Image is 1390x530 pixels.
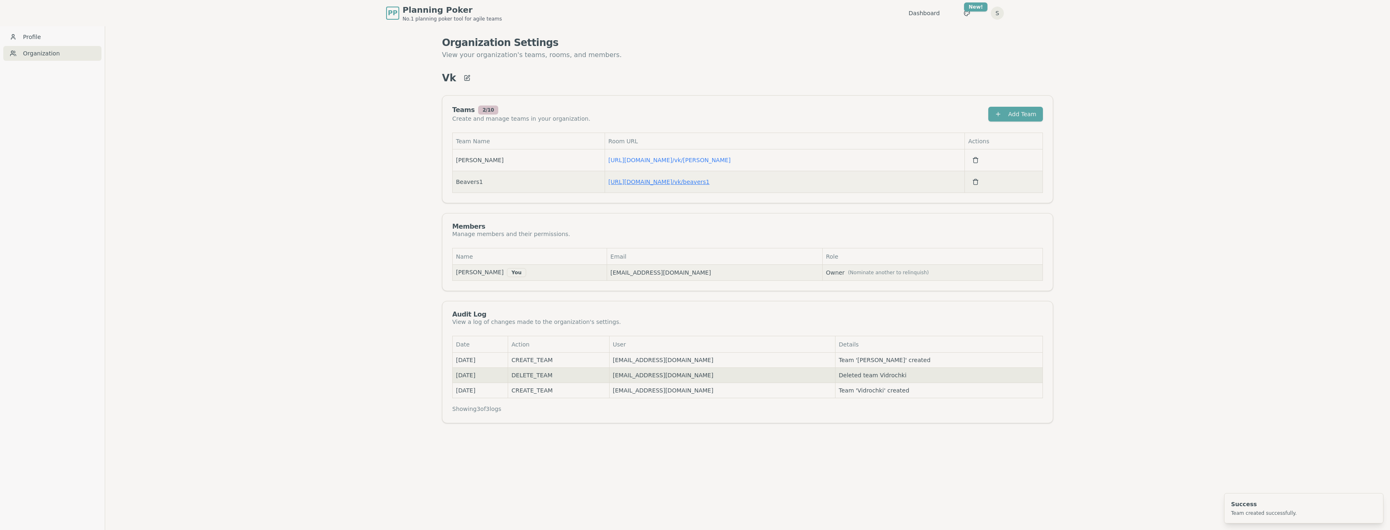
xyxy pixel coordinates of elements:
th: Name [453,248,607,265]
div: Members [452,223,570,230]
td: [EMAIL_ADDRESS][DOMAIN_NAME] [609,368,835,383]
span: Beavers1 [456,178,483,186]
div: Audit Log [452,311,1043,318]
td: 2025-06-04 17:41:41 [453,368,508,383]
td: 2025-05-29 15:30:00 [453,383,508,398]
h1: Organization Settings [442,36,1053,49]
div: Team created successfully. [1231,510,1297,516]
th: Email [607,248,823,265]
a: [URL][DOMAIN_NAME]/vk/beavers1 [608,179,709,185]
button: Add Team [988,107,1043,122]
td: Team 'Vidrochki' created [835,383,1043,398]
span: PP [388,8,397,18]
a: PPPlanning PokerNo.1 planning poker tool for agile teams [386,4,502,22]
th: Date [453,336,508,353]
a: Profile [3,30,101,44]
span: [PERSON_NAME] [456,156,504,164]
span: Planning Poker [403,4,502,16]
th: Actions [965,133,1043,149]
div: View a log of changes made to the organization's settings. [452,318,1043,326]
td: [EMAIL_ADDRESS][DOMAIN_NAME] [607,265,823,281]
p: Showing 3 of 3 logs [452,405,501,413]
button: New! [960,6,974,21]
th: Team Name [453,133,605,149]
p: View your organization's teams, rooms, and members. [442,49,1053,61]
td: DELETE_TEAM [508,368,610,383]
div: Manage members and their permissions. [452,230,570,238]
td: [EMAIL_ADDRESS][DOMAIN_NAME] [609,353,835,368]
td: 2025-06-04 17:42:07 [453,353,508,368]
td: Deleted team Vidrochki [835,368,1043,383]
div: Teams [452,106,590,115]
button: S [991,7,1004,20]
th: Room URL [605,133,965,149]
td: [EMAIL_ADDRESS][DOMAIN_NAME] [609,383,835,398]
td: CREATE_TEAM [508,383,610,398]
p: Vk [442,71,456,85]
a: Dashboard [909,9,940,17]
div: Success [1231,500,1297,508]
td: Team '[PERSON_NAME]' created [835,353,1043,368]
div: Create and manage teams in your organization. [452,115,590,123]
span: No.1 planning poker tool for agile teams [403,16,502,22]
th: Role [822,248,1042,265]
a: [URL][DOMAIN_NAME]/vk/[PERSON_NAME] [608,157,731,163]
span: (Nominate another to relinquish) [848,269,929,276]
th: Action [508,336,610,353]
td: CREATE_TEAM [508,353,610,368]
th: User [609,336,835,353]
td: [PERSON_NAME] [453,265,607,281]
a: Organization [3,46,101,61]
th: Details [835,336,1043,353]
div: 2 / 10 [478,106,499,115]
div: New! [964,2,987,11]
span: Owner [826,268,1039,277]
div: You [507,268,526,277]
